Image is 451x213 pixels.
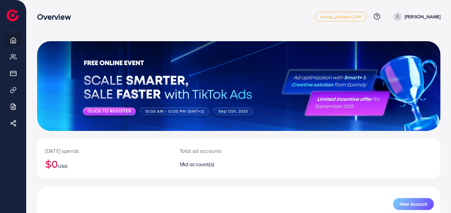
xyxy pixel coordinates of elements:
span: Ad account(s) [182,160,214,168]
h2: $0 [45,158,164,170]
p: [DATE] spends [45,147,164,155]
a: metap_pakistan_001 [315,12,366,22]
p: [PERSON_NAME] [405,13,440,21]
button: New Account [393,198,434,210]
span: New Account [400,202,427,206]
span: metap_pakistan_001 [320,15,361,19]
span: USD [58,163,67,169]
h3: Overview [37,12,76,22]
p: Total ad accounts [180,147,264,155]
h2: 1 [180,161,264,167]
a: [PERSON_NAME] [391,12,440,21]
img: logo [7,9,19,21]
